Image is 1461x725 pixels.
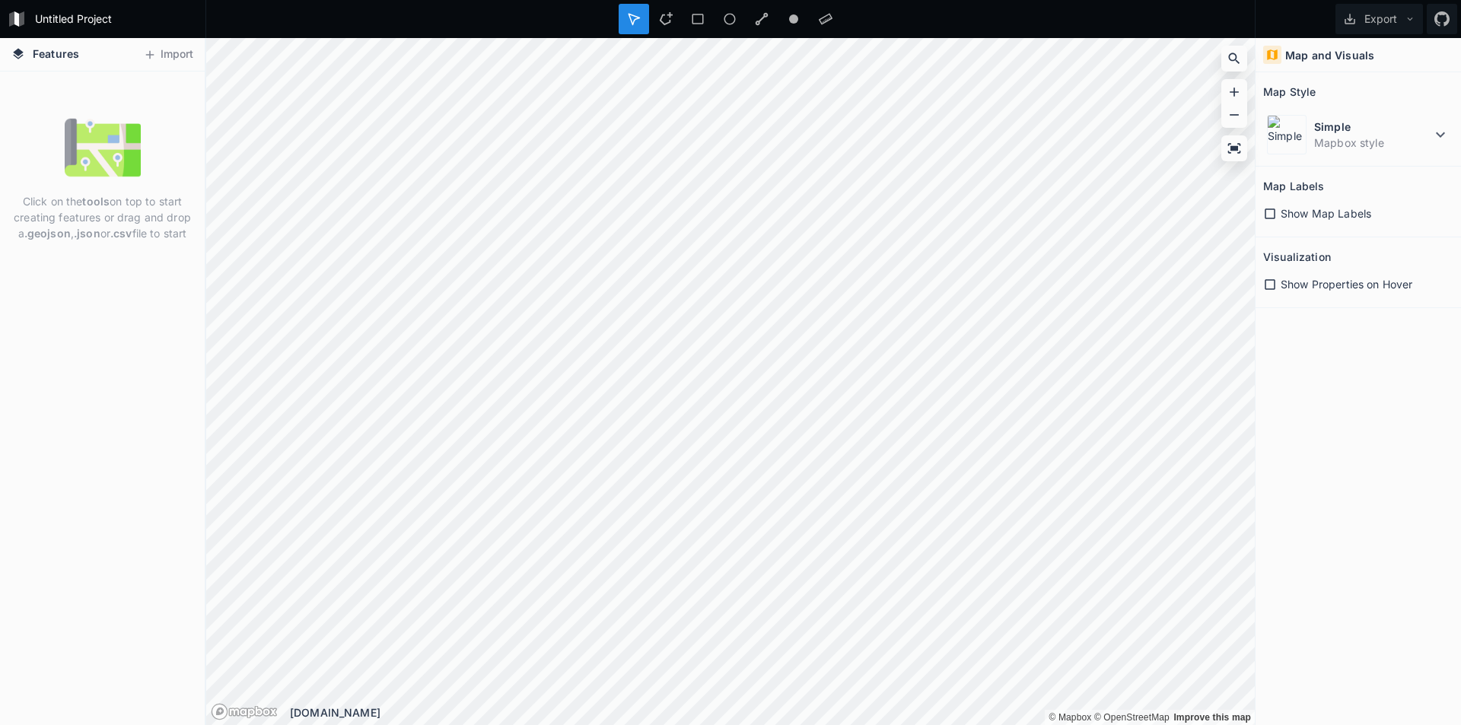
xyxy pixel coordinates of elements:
[1094,712,1170,723] a: OpenStreetMap
[24,227,71,240] strong: .geojson
[11,193,193,241] p: Click on the on top to start creating features or drag and drop a , or file to start
[211,703,278,720] a: Mapbox logo
[1281,276,1412,292] span: Show Properties on Hover
[1049,712,1091,723] a: Mapbox
[110,227,132,240] strong: .csv
[1263,80,1316,103] h2: Map Style
[1263,245,1331,269] h2: Visualization
[135,43,201,67] button: Import
[1285,47,1374,63] h4: Map and Visuals
[65,110,141,186] img: empty
[1263,174,1324,198] h2: Map Labels
[82,195,110,208] strong: tools
[33,46,79,62] span: Features
[1335,4,1423,34] button: Export
[1314,135,1431,151] dd: Mapbox style
[1267,115,1307,154] img: Simple
[290,704,1255,720] div: [DOMAIN_NAME]
[1281,205,1371,221] span: Show Map Labels
[74,227,100,240] strong: .json
[1314,119,1431,135] dt: Simple
[1173,712,1251,723] a: Map feedback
